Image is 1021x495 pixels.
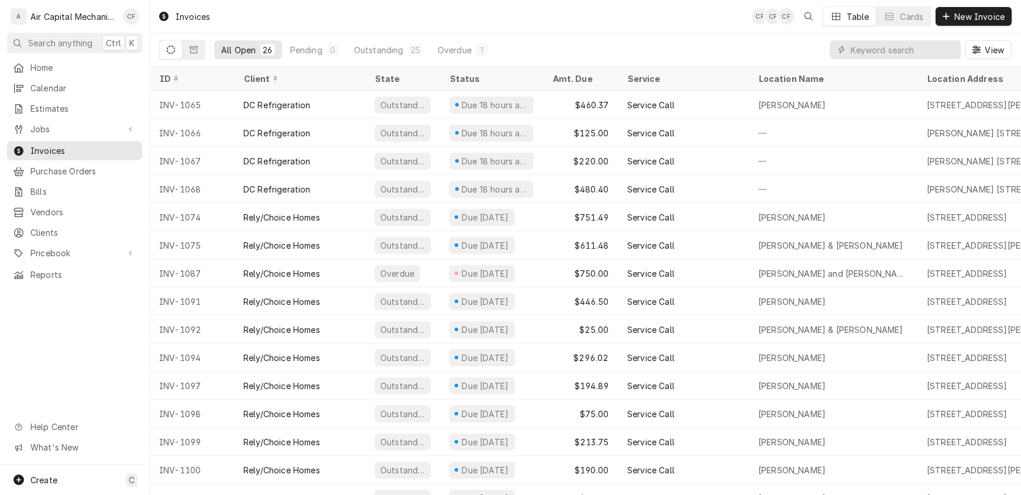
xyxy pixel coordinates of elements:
a: Reports [7,265,142,284]
div: DC Refrigeration [243,99,311,111]
div: Overdue [438,44,472,56]
div: Outstanding [379,324,426,336]
div: Air Capital Mechanical's Avatar [11,8,27,25]
div: State [374,73,431,85]
div: Due [DATE] [460,464,510,476]
span: Invoices [30,145,136,157]
div: Cards [900,11,923,23]
div: INV-1067 [150,147,234,175]
div: INV-1075 [150,231,234,259]
span: C [129,474,135,486]
div: [STREET_ADDRESS] [927,267,1008,280]
div: Charles Faure's Avatar [778,8,795,25]
div: INV-1097 [150,372,234,400]
div: Rely/Choice Homes [243,295,320,308]
div: INV-1094 [150,343,234,372]
div: Status [449,73,531,85]
div: $194.89 [543,372,618,400]
span: View [982,44,1006,56]
div: Outstanding [379,239,426,252]
div: Service Call [627,155,675,167]
div: Amt. Due [552,73,606,85]
div: Service Call [627,380,675,392]
span: Purchase Orders [30,165,136,177]
div: $213.75 [543,428,618,456]
div: Service Call [627,436,675,448]
button: Open search [799,7,818,26]
div: Due [DATE] [460,211,510,224]
div: Rely/Choice Homes [243,436,320,448]
div: $611.48 [543,231,618,259]
div: [PERSON_NAME] [758,464,826,476]
div: Rely/Choice Homes [243,239,320,252]
a: Bills [7,182,142,201]
a: Go to Pricebook [7,243,142,263]
div: $296.02 [543,343,618,372]
span: K [129,37,135,49]
input: Keyword search [851,40,955,59]
div: DC Refrigeration [243,183,311,195]
div: Outstanding [379,99,426,111]
div: INV-1099 [150,428,234,456]
div: DC Refrigeration [243,127,311,139]
button: View [965,40,1012,59]
div: 1 [479,44,486,56]
div: Rely/Choice Homes [243,267,320,280]
div: — [749,175,917,203]
div: [PERSON_NAME] [758,211,826,224]
div: [STREET_ADDRESS] [927,380,1008,392]
div: [STREET_ADDRESS] [927,352,1008,364]
div: Outstanding [379,295,426,308]
div: Charles Faure's Avatar [765,8,781,25]
div: INV-1091 [150,287,234,315]
div: Service Call [627,211,675,224]
div: INV-1087 [150,259,234,287]
div: 25 [411,44,420,56]
div: Service Call [627,352,675,364]
div: Outstanding [379,380,426,392]
div: Due [DATE] [460,295,510,308]
a: Calendar [7,78,142,98]
a: Go to Help Center [7,417,142,436]
div: Service [627,73,737,85]
span: Home [30,61,136,74]
div: Charles Faure's Avatar [123,8,139,25]
div: INV-1074 [150,203,234,231]
span: Bills [30,185,136,198]
div: $75.00 [543,400,618,428]
div: [STREET_ADDRESS] [927,211,1008,224]
a: Purchase Orders [7,161,142,181]
div: [PERSON_NAME] and [PERSON_NAME] [758,267,908,280]
div: [PERSON_NAME] [758,380,826,392]
div: $220.00 [543,147,618,175]
div: INV-1068 [150,175,234,203]
div: Outstanding [354,44,404,56]
div: $480.40 [543,175,618,203]
span: Jobs [30,123,119,135]
span: Calendar [30,82,136,94]
div: Service Call [627,324,675,336]
div: Outstanding [379,436,426,448]
span: Clients [30,226,136,239]
div: Outstanding [379,352,426,364]
div: [PERSON_NAME] [758,408,826,420]
span: What's New [30,441,135,453]
div: Outstanding [379,183,426,195]
div: Service Call [627,267,675,280]
div: Due [DATE] [460,380,510,392]
div: Service Call [627,99,675,111]
div: All Open [221,44,256,56]
div: Rely/Choice Homes [243,464,320,476]
div: [STREET_ADDRESS] [927,408,1008,420]
div: 0 [329,44,336,56]
div: $190.00 [543,456,618,484]
a: Go to Jobs [7,119,142,139]
div: Outstanding [379,127,426,139]
a: Home [7,58,142,77]
div: Due [DATE] [460,436,510,448]
div: Due 18 hours ago [460,155,529,167]
div: Due [DATE] [460,267,510,280]
span: Reports [30,269,136,281]
div: Rely/Choice Homes [243,211,320,224]
div: Outstanding [379,211,426,224]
